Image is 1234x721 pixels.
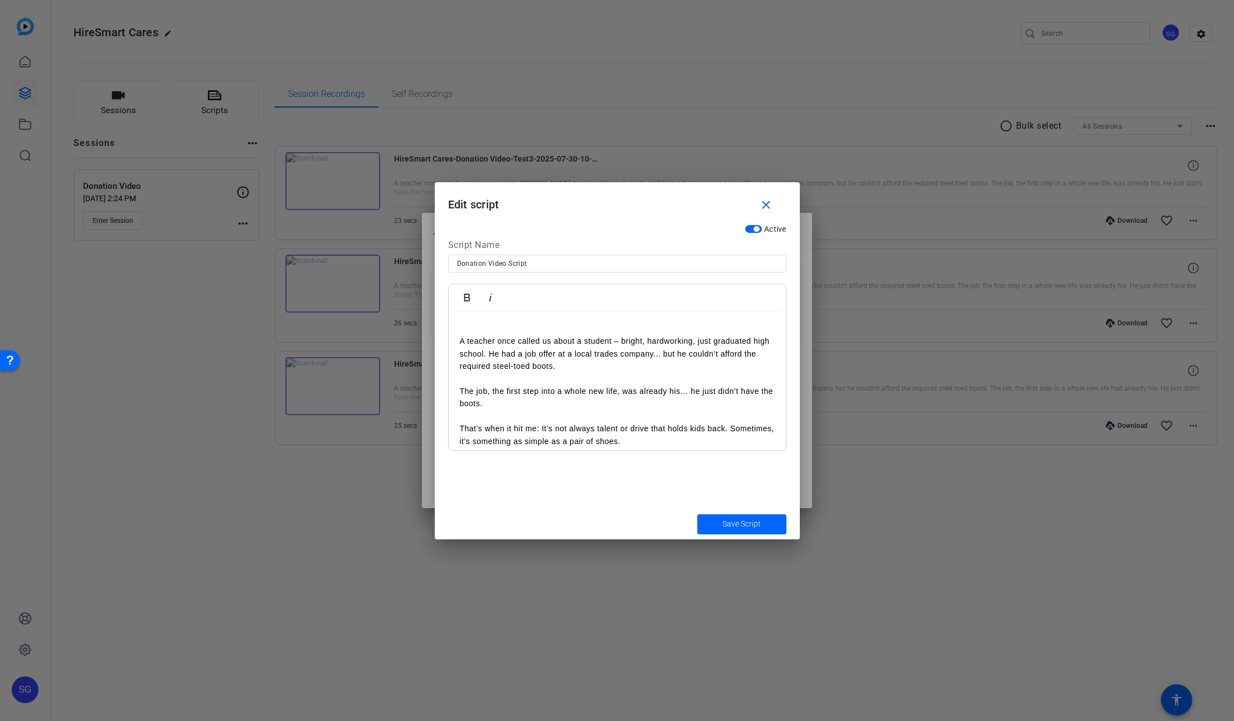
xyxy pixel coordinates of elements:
[697,514,786,534] button: Save Script
[435,182,800,218] h1: Edit script
[460,385,775,410] p: The job, the first step into a whole new life, was already his… he just didn’t have the boots.
[764,225,786,233] span: Active
[480,286,501,309] button: Italic (⌘I)
[722,518,761,530] span: Save Script
[457,257,778,270] input: Enter Script Name
[460,335,775,372] p: A teacher once called us about a student – bright, hardworking, just graduated high school. He ha...
[456,286,478,309] button: Bold (⌘B)
[460,422,775,447] p: That’s when it hit me: It’s not always talent or drive that holds kids back. Sometimes, it’s some...
[759,198,773,212] mat-icon: close
[448,238,786,255] div: Script Name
